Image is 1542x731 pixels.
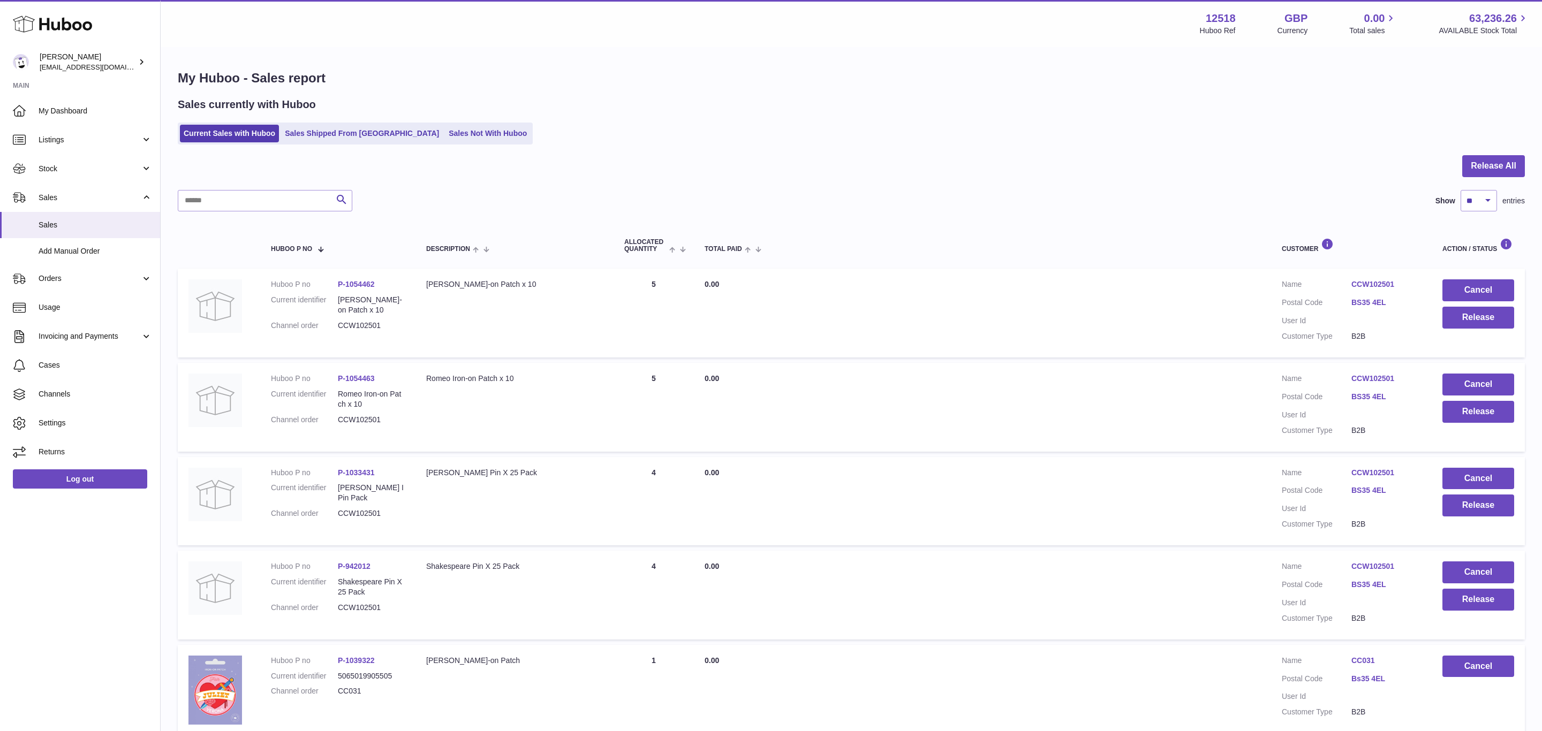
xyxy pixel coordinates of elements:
dt: Postal Code [1282,392,1351,405]
a: P-942012 [338,562,371,570]
dd: Romeo Iron-on Patch x 10 [338,389,405,409]
dd: [PERSON_NAME]-on Patch x 10 [338,295,405,315]
dt: Channel order [271,603,338,613]
span: Sales [39,193,141,203]
div: Currency [1278,26,1308,36]
dd: B2B [1351,519,1421,529]
strong: 12518 [1206,11,1236,26]
span: Invoicing and Payments [39,331,141,341]
button: Cancel [1442,468,1514,490]
a: P-1039322 [338,656,375,665]
span: Total paid [705,246,742,253]
img: no-photo.jpg [188,374,242,427]
dt: User Id [1282,598,1351,608]
button: Cancel [1442,561,1514,583]
dt: Channel order [271,686,338,696]
dt: Postal Code [1282,674,1351,687]
td: 5 [614,363,694,452]
span: Huboo P no [271,246,312,253]
dt: Name [1282,561,1351,574]
a: Sales Not With Huboo [445,125,531,142]
strong: GBP [1284,11,1307,26]
dt: Customer Type [1282,331,1351,341]
a: BS35 4EL [1351,485,1421,496]
a: CCW102501 [1351,279,1421,290]
a: CCW102501 [1351,561,1421,572]
span: ALLOCATED Quantity [624,239,667,253]
dt: Current identifier [271,577,338,597]
dd: CCW102501 [338,603,405,613]
dt: Huboo P no [271,468,338,478]
span: AVAILABLE Stock Total [1439,26,1529,36]
img: internalAdmin-12518@internal.huboo.com [13,54,29,70]
dt: Customer Type [1282,519,1351,529]
span: 63,236.26 [1469,11,1517,26]
a: Sales Shipped From [GEOGRAPHIC_DATA] [281,125,443,142]
dd: [PERSON_NAME] I Pin Pack [338,483,405,503]
a: P-1054463 [338,374,375,383]
img: no-photo.jpg [188,468,242,521]
div: Customer [1282,238,1421,253]
dd: CCW102501 [338,415,405,425]
div: [PERSON_NAME] Pin X 25 Pack [426,468,603,478]
dt: Current identifier [271,389,338,409]
button: Cancel [1442,279,1514,301]
span: Add Manual Order [39,246,152,256]
span: entries [1502,196,1525,206]
dt: Channel order [271,508,338,519]
span: Returns [39,447,152,457]
span: [EMAIL_ADDRESS][DOMAIN_NAME] [40,63,157,71]
dd: B2B [1351,425,1421,436]
dt: User Id [1282,410,1351,420]
dt: Huboo P no [271,279,338,290]
span: Sales [39,220,152,230]
dt: Channel order [271,415,338,425]
div: Action / Status [1442,238,1514,253]
dt: User Id [1282,504,1351,514]
dt: Customer Type [1282,425,1351,436]
a: CCW102501 [1351,468,1421,478]
span: Usage [39,302,152,313]
a: Current Sales with Huboo [180,125,279,142]
button: Release [1442,589,1514,611]
h2: Sales currently with Huboo [178,97,316,112]
dt: Current identifier [271,295,338,315]
dt: Current identifier [271,671,338,681]
dt: Postal Code [1282,298,1351,310]
span: 0.00 [705,562,719,570]
a: BS35 4EL [1351,298,1421,308]
span: My Dashboard [39,106,152,116]
dd: B2B [1351,613,1421,623]
h1: My Huboo - Sales report [178,70,1525,87]
button: Release [1442,307,1514,329]
dd: Shakespeare Pin X 25 Pack [338,577,405,597]
dt: User Id [1282,316,1351,326]
button: Cancel [1442,374,1514,395]
dd: B2B [1351,707,1421,717]
button: Cancel [1442,656,1514,677]
dt: Customer Type [1282,707,1351,717]
dt: Postal Code [1282,485,1351,498]
dt: User Id [1282,691,1351,702]
td: 5 [614,269,694,357]
span: Stock [39,164,141,174]
dd: CCW102501 [338,321,405,331]
dt: Huboo P no [271,561,338,572]
a: BS35 4EL [1351,580,1421,590]
dt: Name [1282,656,1351,668]
dd: CC031 [338,686,405,696]
span: Listings [39,135,141,145]
span: Channels [39,389,152,399]
a: 63,236.26 AVAILABLE Stock Total [1439,11,1529,36]
button: Release [1442,494,1514,516]
a: P-1033431 [338,468,375,477]
span: 0.00 [705,280,719,288]
dt: Channel order [271,321,338,331]
dt: Name [1282,374,1351,386]
a: 0.00 Total sales [1349,11,1397,36]
div: [PERSON_NAME] [40,52,136,72]
button: Release [1442,401,1514,423]
div: [PERSON_NAME]-on Patch x 10 [426,279,603,290]
dt: Name [1282,468,1351,481]
dd: 5065019905505 [338,671,405,681]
